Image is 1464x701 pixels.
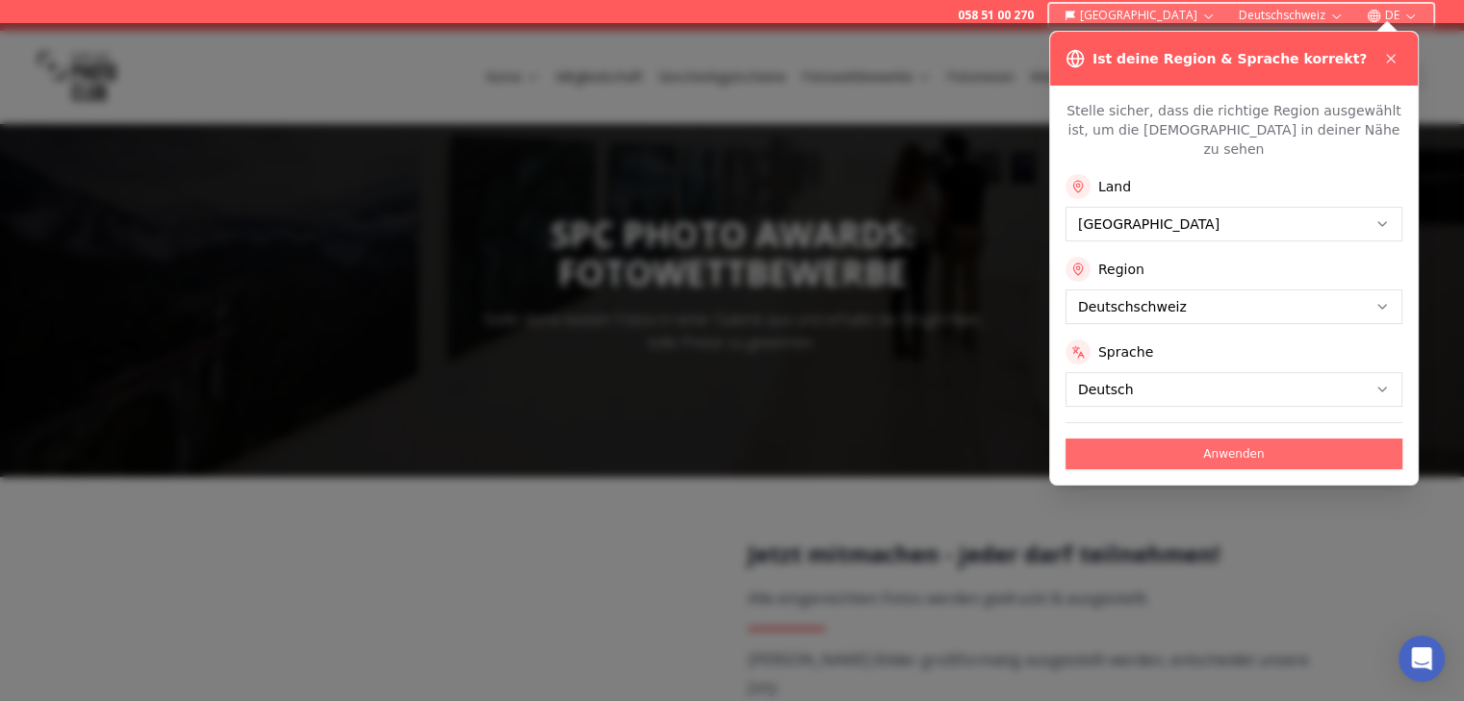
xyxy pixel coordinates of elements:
[1066,438,1402,469] button: Anwenden
[1057,4,1223,27] button: [GEOGRAPHIC_DATA]
[1399,636,1445,682] div: Open Intercom Messenger
[958,8,1034,23] a: 058 51 00 270
[1098,342,1153,362] label: Sprache
[1231,4,1351,27] button: Deutschschweiz
[1098,260,1144,279] label: Region
[1092,49,1367,68] h3: Ist deine Region & Sprache korrekt?
[1359,4,1425,27] button: DE
[1066,101,1402,159] p: Stelle sicher, dass die richtige Region ausgewählt ist, um die [DEMOGRAPHIC_DATA] in deiner Nähe ...
[1098,177,1131,196] label: Land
